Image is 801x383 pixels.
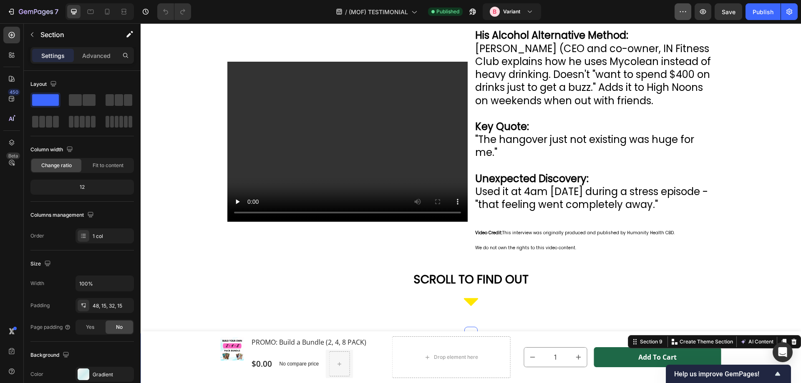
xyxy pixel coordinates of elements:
strong: Video Credit: [335,206,362,213]
button: Show survey - Help us improve GemPages! [674,369,783,379]
span: Yes [86,323,94,331]
div: Beta [6,153,20,159]
span: Save [722,8,736,15]
p: Advanced [82,51,111,60]
div: Publish [753,8,773,16]
div: 12 [32,181,132,193]
div: Layout [30,79,58,90]
span: Published [436,8,459,15]
video: Video [87,38,327,198]
iframe: Design area [141,23,801,383]
div: Background [30,350,71,361]
button: Add to cart [453,324,581,344]
button: 7 [3,3,62,20]
h3: Variant [503,8,520,16]
strong: SCROLL TO FIND OUT [273,248,388,264]
button: Save [715,3,742,20]
div: 450 [8,89,20,95]
span: This interview was originally produced and published by Humanity Health CBD. [335,206,534,213]
div: Padding [30,302,50,309]
div: Columns management [30,210,96,221]
div: Section 9 [498,315,524,322]
button: increment [430,324,446,343]
input: quantity [400,324,429,343]
span: / [345,8,347,16]
div: Drop element here [293,330,338,337]
div: Add to cart [498,329,536,339]
div: Size [30,258,53,270]
button: AI Content [598,313,635,323]
p: B [493,8,496,16]
button: Publish [746,3,781,20]
p: Section [40,30,109,40]
div: 1 col [93,233,132,240]
span: Fit to content [93,162,123,169]
strong: Unexpected Discovery: [335,148,448,162]
span: [PERSON_NAME] (CEO and co-owner, IN Fitness Club explains how he uses Mycolean instead of heavy d... [335,18,570,84]
div: Color [30,370,43,378]
input: Auto [76,276,133,291]
strong: Key Quote: [335,96,388,110]
span: Change ratio [41,162,72,169]
button: BVariant [483,3,541,20]
span: (MOF) TESTIMONIAL [349,8,408,16]
div: Order [30,232,44,240]
p: Settings [41,51,65,60]
div: Open Intercom Messenger [773,342,793,362]
span: Used it at 4am [DATE] during a stress episode - "that feeling went completely away." [335,161,567,188]
div: Gradient [93,371,132,378]
div: Undo/Redo [157,3,191,20]
span: Help us improve GemPages! [674,370,773,378]
p: 7 [55,7,58,17]
div: Page padding [30,323,71,331]
span: "The hangover just not existing was huge for me." [335,109,554,136]
span: No [116,323,123,331]
div: 48, 15, 32, 15 [93,302,132,310]
p: Create Theme Section [539,315,592,322]
button: decrement [383,324,400,343]
span: We do not own the rights to this video content. [335,221,436,228]
div: Column width [30,144,75,155]
div: Width [30,280,44,287]
strong: His Alcohol Alternative Method: [335,5,488,19]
